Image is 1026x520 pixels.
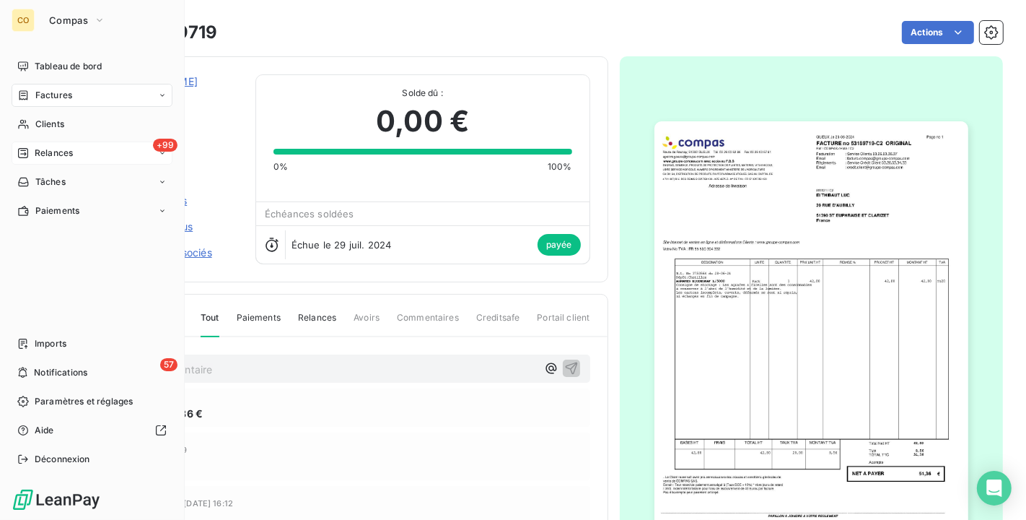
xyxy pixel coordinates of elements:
span: Avoirs [354,311,380,336]
span: 0% [273,160,288,173]
span: Portail client [537,311,589,336]
span: Solde dû : [273,87,572,100]
span: Échéances soldées [265,208,354,220]
span: Échue le 29 juil. 2024 [291,239,391,251]
span: Factures [35,89,72,102]
span: Clients [35,118,64,131]
div: CO [12,9,35,32]
span: Commentaires [397,311,459,336]
span: Tableau de bord [35,60,102,73]
span: Paramètres et réglages [35,395,133,408]
div: Open Intercom Messenger [977,471,1012,506]
span: Paiements [35,204,79,217]
span: 100% [548,160,572,173]
span: Notifications [34,366,87,379]
span: Creditsafe [476,311,520,336]
button: Actions [902,21,974,44]
span: Aide [35,424,54,437]
span: Relances [35,147,73,160]
span: 57 [160,358,177,371]
a: Aide [12,419,172,442]
span: 0,00 € [376,100,469,143]
span: Tâches [35,175,66,188]
img: Logo LeanPay [12,488,101,511]
span: Relances [298,311,336,336]
span: payée [538,234,581,256]
span: Tout [201,311,219,337]
span: +99 [153,139,177,152]
span: Compas [49,14,88,26]
span: [DATE] 16:12 [183,499,233,508]
span: Paiements [237,311,281,336]
span: Imports [35,337,66,350]
span: Déconnexion [35,453,90,466]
